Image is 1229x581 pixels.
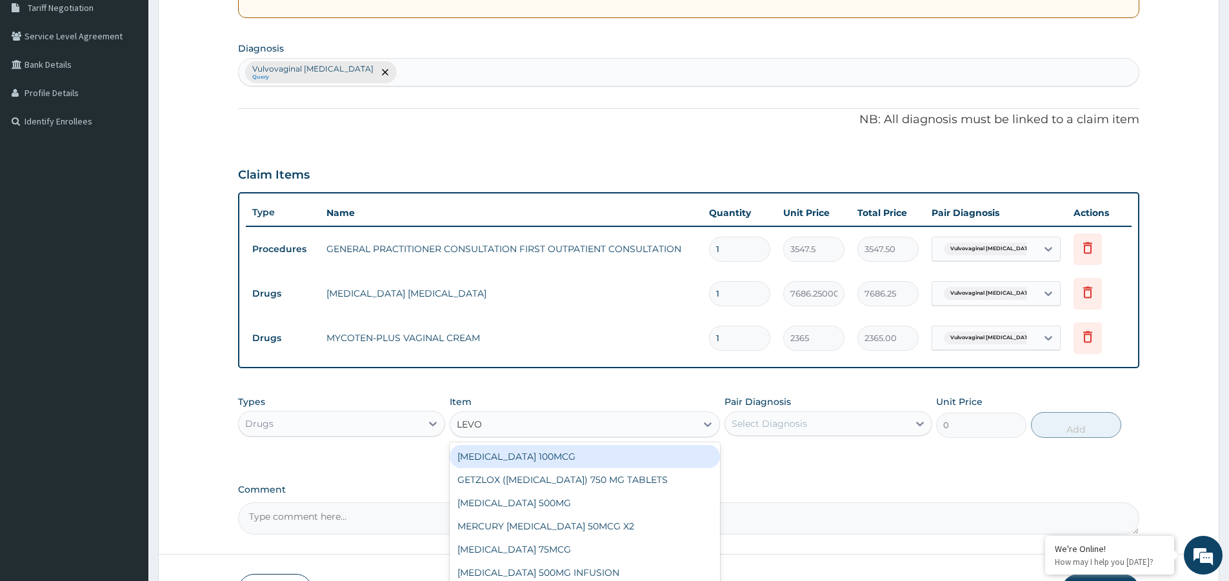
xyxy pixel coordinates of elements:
label: Types [238,397,265,408]
label: Diagnosis [238,42,284,55]
label: Pair Diagnosis [724,395,791,408]
div: MERCURY [MEDICAL_DATA] 50MCG X2 [450,515,720,538]
th: Unit Price [777,200,851,226]
th: Name [320,200,703,226]
p: NB: All diagnosis must be linked to a claim item [238,112,1139,128]
td: MYCOTEN-PLUS VAGINAL CREAM [320,325,703,351]
div: Drugs [245,417,274,430]
span: We're online! [75,162,178,293]
span: remove selection option [379,66,391,78]
td: Procedures [246,237,320,261]
div: We're Online! [1055,543,1164,555]
div: [MEDICAL_DATA] 500MG [450,491,720,515]
label: Comment [238,484,1139,495]
h3: Claim Items [238,168,310,182]
th: Total Price [851,200,925,226]
button: Add [1031,412,1121,438]
th: Type [246,201,320,224]
img: d_794563401_company_1708531726252_794563401 [24,64,52,97]
small: Query [252,74,374,81]
div: [MEDICAL_DATA] 100MCG [450,445,720,468]
div: [MEDICAL_DATA] 75MCG [450,538,720,561]
label: Item [450,395,472,408]
span: Vulvovaginal [MEDICAL_DATA] [944,331,1040,344]
span: Vulvovaginal [MEDICAL_DATA] [944,287,1040,300]
p: Vulvovaginal [MEDICAL_DATA] [252,64,374,74]
td: GENERAL PRACTITIONER CONSULTATION FIRST OUTPATIENT CONSULTATION [320,236,703,262]
span: Vulvovaginal [MEDICAL_DATA] [944,242,1040,255]
th: Pair Diagnosis [925,200,1067,226]
td: Drugs [246,326,320,350]
span: Tariff Negotiation [28,2,94,14]
textarea: Type your message and hit 'Enter' [6,352,246,397]
p: How may I help you today? [1055,556,1164,567]
label: Unit Price [936,395,983,408]
div: Minimize live chat window [212,6,243,37]
div: Chat with us now [67,72,217,89]
div: GETZLOX ([MEDICAL_DATA]) 750 MG TABLETS [450,468,720,491]
th: Actions [1067,200,1132,226]
td: [MEDICAL_DATA] [MEDICAL_DATA] [320,281,703,306]
div: Select Diagnosis [732,417,807,430]
td: Drugs [246,282,320,306]
th: Quantity [703,200,777,226]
